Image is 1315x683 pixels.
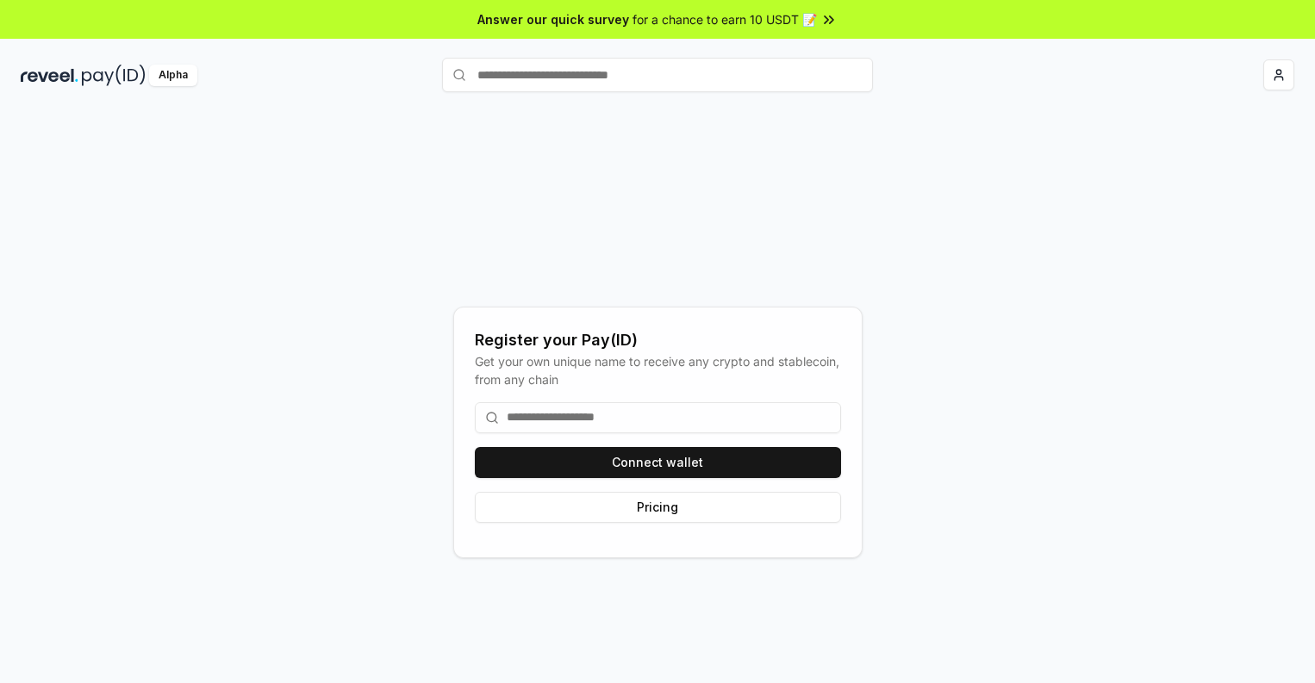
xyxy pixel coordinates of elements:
div: Get your own unique name to receive any crypto and stablecoin, from any chain [475,352,841,388]
div: Register your Pay(ID) [475,328,841,352]
div: Alpha [149,65,197,86]
span: Answer our quick survey [477,10,629,28]
img: pay_id [82,65,146,86]
img: reveel_dark [21,65,78,86]
button: Connect wallet [475,447,841,478]
button: Pricing [475,492,841,523]
span: for a chance to earn 10 USDT 📝 [633,10,817,28]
